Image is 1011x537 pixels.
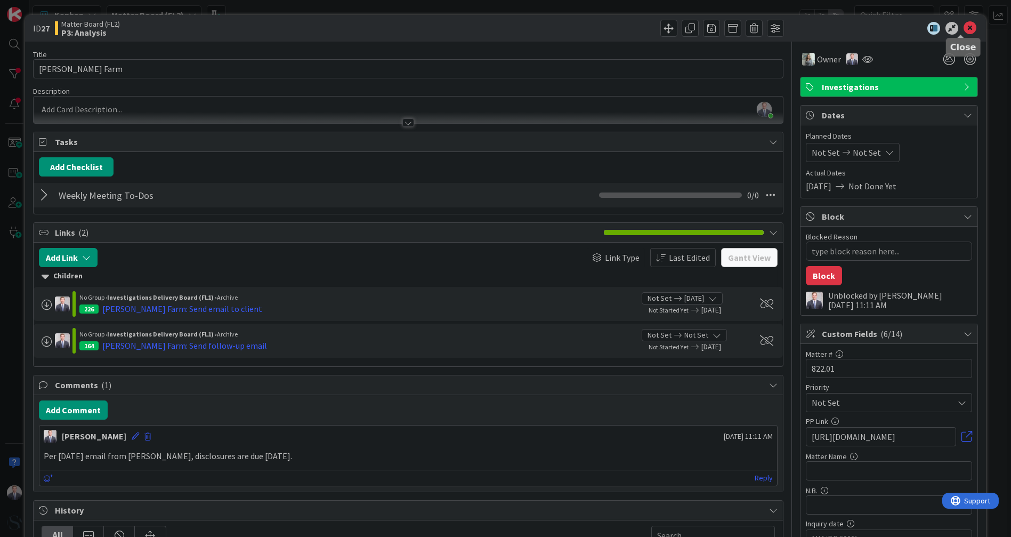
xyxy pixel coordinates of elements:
[669,251,710,264] span: Last Edited
[648,293,672,304] span: Not Set
[822,327,958,340] span: Custom Fields
[33,50,47,59] label: Title
[806,383,972,391] div: Priority
[79,293,107,301] span: No Group ›
[806,349,832,359] label: Matter #
[853,146,881,159] span: Not Set
[747,189,759,202] span: 0 / 0
[684,293,704,304] span: [DATE]
[101,380,111,390] span: ( 1 )
[950,42,976,52] h5: Close
[102,302,262,315] div: [PERSON_NAME] Farm: Send email to client
[701,341,748,352] span: [DATE]
[217,330,238,338] span: Archive
[721,248,778,267] button: Gantt View
[848,180,896,193] span: Not Done Yet
[44,450,772,462] p: Per [DATE] email from [PERSON_NAME], disclosures are due [DATE].
[39,248,98,267] button: Add Link
[55,135,763,148] span: Tasks
[724,431,773,442] span: [DATE] 11:11 AM
[41,23,50,34] b: 27
[61,20,120,28] span: Matter Board (FL2)
[605,251,640,264] span: Link Type
[650,248,716,267] button: Last Edited
[648,330,672,341] span: Not Set
[806,452,847,461] label: Matter Name
[757,102,772,117] img: f0pyZ9a3ujLKhZyKPPbkNbKsKyr7o1bz.png
[880,328,902,339] span: ( 6/14 )
[55,333,70,348] img: JC
[55,504,763,517] span: History
[78,227,88,238] span: ( 2 )
[806,292,823,309] img: JC
[822,210,958,223] span: Block
[649,343,689,351] span: Not Started Yet
[649,306,689,314] span: Not Started Yet
[828,291,972,310] div: Unblocked by [PERSON_NAME] [DATE] 11:11 AM
[55,296,70,311] img: JC
[79,341,99,350] div: 164
[684,330,708,341] span: Not Set
[79,304,99,314] div: 226
[806,520,972,527] div: Inquiry date
[806,180,831,193] span: [DATE]
[61,28,120,37] b: P3: Analysis
[33,22,50,35] span: ID
[39,157,114,177] button: Add Checklist
[806,131,972,142] span: Planned Dates
[107,330,217,338] b: Investigations Delivery Board (FL1) ›
[802,53,815,66] img: LG
[39,400,108,420] button: Add Comment
[33,59,783,78] input: type card name here...
[55,379,763,391] span: Comments
[755,471,773,485] a: Reply
[806,486,818,495] label: N.B.
[55,186,295,205] input: Add Checklist...
[79,330,107,338] span: No Group ›
[806,418,972,425] div: PP Link
[107,293,217,301] b: Investigations Delivery Board (FL1) ›
[822,109,958,122] span: Dates
[822,81,958,93] span: Investigations
[33,86,70,96] span: Description
[806,232,858,242] label: Blocked Reason
[62,430,126,443] div: [PERSON_NAME]
[701,304,748,316] span: [DATE]
[806,266,842,285] button: Block
[102,339,267,352] div: [PERSON_NAME] Farm: Send follow-up email
[817,53,841,66] span: Owner
[806,167,972,179] span: Actual Dates
[217,293,238,301] span: Archive
[812,146,840,159] span: Not Set
[812,395,948,410] span: Not Set
[22,2,48,14] span: Support
[846,53,858,65] img: JC
[42,270,774,282] div: Children
[44,430,56,443] img: JC
[55,226,598,239] span: Links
